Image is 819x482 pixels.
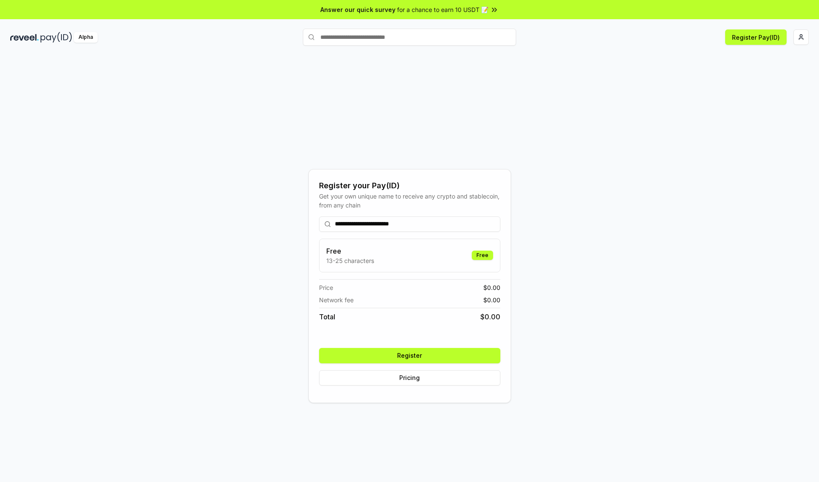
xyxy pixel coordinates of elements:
[397,5,488,14] span: for a chance to earn 10 USDT 📝
[483,283,500,292] span: $ 0.00
[319,370,500,386] button: Pricing
[74,32,98,43] div: Alpha
[319,180,500,192] div: Register your Pay(ID)
[472,251,493,260] div: Free
[320,5,395,14] span: Answer our quick survey
[483,295,500,304] span: $ 0.00
[319,192,500,210] div: Get your own unique name to receive any crypto and stablecoin, from any chain
[480,312,500,322] span: $ 0.00
[10,32,39,43] img: reveel_dark
[319,348,500,363] button: Register
[319,295,354,304] span: Network fee
[326,246,374,256] h3: Free
[319,283,333,292] span: Price
[319,312,335,322] span: Total
[326,256,374,265] p: 13-25 characters
[41,32,72,43] img: pay_id
[725,29,787,45] button: Register Pay(ID)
